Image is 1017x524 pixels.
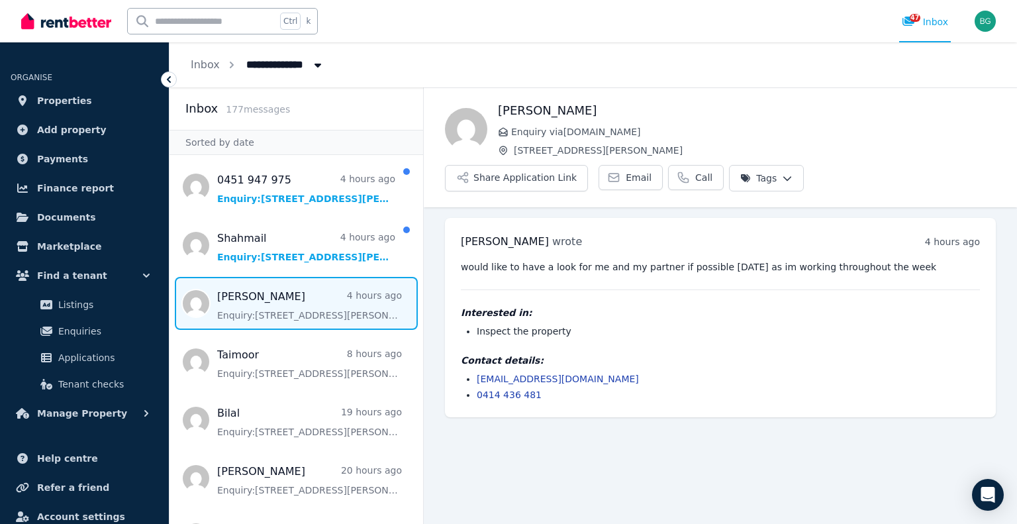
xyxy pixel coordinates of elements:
[21,11,111,31] img: RentBetter
[461,306,980,319] h4: Interested in:
[37,122,107,138] span: Add property
[37,209,96,225] span: Documents
[37,238,101,254] span: Marketplace
[461,260,980,274] pre: would like to have a look for me and my partner if possible [DATE] as im working throughout the week
[461,354,980,367] h4: Contact details:
[972,479,1004,511] div: Open Intercom Messenger
[11,400,158,427] button: Manage Property
[185,99,218,118] h2: Inbox
[902,15,948,28] div: Inbox
[11,204,158,231] a: Documents
[37,180,114,196] span: Finance report
[11,233,158,260] a: Marketplace
[226,104,290,115] span: 177 message s
[695,171,712,184] span: Call
[217,231,395,264] a: Shahmail4 hours agoEnquiry:[STREET_ADDRESS][PERSON_NAME].
[169,42,346,87] nav: Breadcrumb
[217,464,402,497] a: [PERSON_NAME]20 hours agoEnquiry:[STREET_ADDRESS][PERSON_NAME].
[58,376,148,392] span: Tenant checks
[11,117,158,143] a: Add property
[217,405,402,439] a: Bilal19 hours agoEnquiry:[STREET_ADDRESS][PERSON_NAME].
[58,297,148,313] span: Listings
[511,125,996,138] span: Enquiry via [DOMAIN_NAME]
[626,171,652,184] span: Email
[477,374,639,384] a: [EMAIL_ADDRESS][DOMAIN_NAME]
[37,480,109,496] span: Refer a friend
[16,371,153,397] a: Tenant checks
[37,151,88,167] span: Payments
[975,11,996,32] img: Ben Gibson
[37,268,107,284] span: Find a tenant
[445,165,588,191] button: Share Application Link
[191,58,220,71] a: Inbox
[498,101,996,120] h1: [PERSON_NAME]
[729,165,804,191] button: Tags
[11,175,158,201] a: Finance report
[217,172,395,205] a: 0451 947 9754 hours agoEnquiry:[STREET_ADDRESS][PERSON_NAME].
[11,474,158,501] a: Refer a friend
[37,450,98,466] span: Help centre
[461,235,549,248] span: [PERSON_NAME]
[11,262,158,289] button: Find a tenant
[11,146,158,172] a: Payments
[910,14,920,22] span: 47
[37,93,92,109] span: Properties
[16,291,153,318] a: Listings
[477,390,542,400] a: 0414 436 481
[599,165,663,190] a: Email
[477,325,980,338] li: Inspect the property
[11,87,158,114] a: Properties
[514,144,996,157] span: [STREET_ADDRESS][PERSON_NAME]
[280,13,301,30] span: Ctrl
[16,344,153,371] a: Applications
[217,347,402,380] a: Taimoor8 hours agoEnquiry:[STREET_ADDRESS][PERSON_NAME].
[668,165,724,190] a: Call
[58,350,148,366] span: Applications
[552,235,582,248] span: wrote
[37,405,127,421] span: Manage Property
[16,318,153,344] a: Enquiries
[925,236,980,247] time: 4 hours ago
[11,445,158,472] a: Help centre
[169,130,423,155] div: Sorted by date
[740,172,777,185] span: Tags
[217,289,402,322] a: [PERSON_NAME]4 hours agoEnquiry:[STREET_ADDRESS][PERSON_NAME].
[445,108,487,150] img: Tyrone
[306,16,311,26] span: k
[58,323,148,339] span: Enquiries
[11,73,52,82] span: ORGANISE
